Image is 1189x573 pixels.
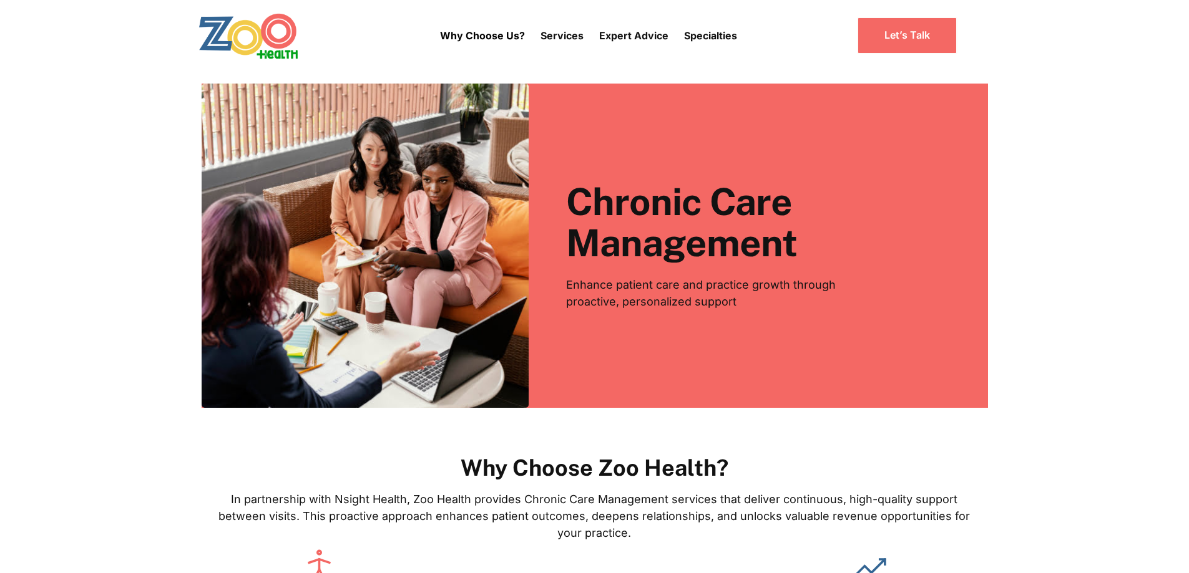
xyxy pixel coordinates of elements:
[213,491,975,541] p: In partnership with Nsight Health, Zoo Health provides Chronic Care Management services that deli...
[541,9,584,62] div: Services
[202,84,529,408] img: Event Img
[213,455,975,481] h3: Why Choose Zoo Health?
[599,28,668,43] p: Expert Advice
[566,181,976,264] h1: Chronic Care Management
[440,18,525,53] a: Why Choose Us?
[684,29,737,42] a: Specialties
[857,17,957,54] a: Let’s Talk
[599,22,668,49] a: Expert Advice
[566,276,902,310] p: Enhance patient care and practice growth through proactive, personalized support
[684,9,737,62] div: Specialties
[541,28,584,43] p: Services
[599,9,668,62] div: Expert Advice
[198,12,333,59] a: home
